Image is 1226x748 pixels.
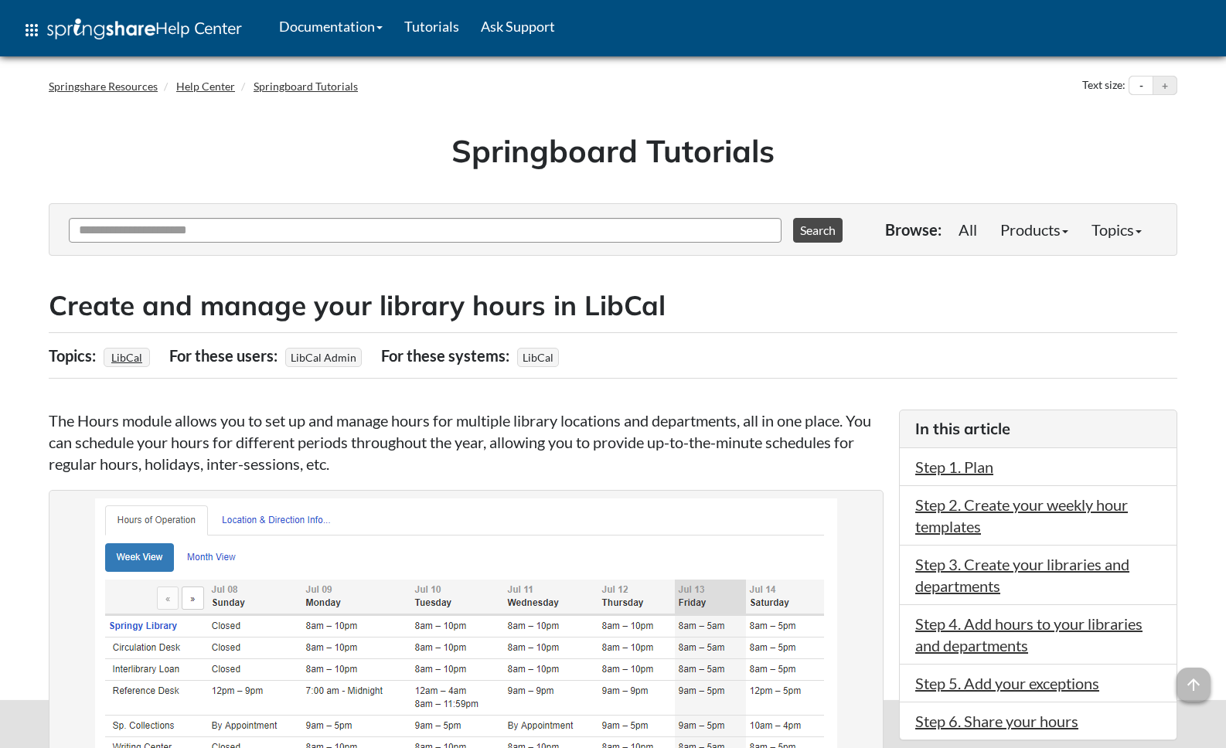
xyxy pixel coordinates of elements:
a: Tutorials [393,7,470,46]
a: Step 4. Add hours to your libraries and departments [915,614,1143,654]
div: Topics: [49,341,100,370]
a: Springshare Resources [49,80,158,93]
div: For these users: [169,341,281,370]
span: Help Center [155,18,242,38]
button: Search [793,218,843,243]
span: LibCal [517,348,559,367]
div: This site uses cookies as well as records your IP address for usage statistics. [33,712,1193,736]
h2: Create and manage your library hours in LibCal [49,287,1177,325]
a: LibCal [109,346,145,369]
a: arrow_upward [1177,669,1211,688]
a: Springboard Tutorials [254,80,358,93]
a: apps Help Center [12,7,253,53]
div: For these systems: [381,341,513,370]
a: Documentation [268,7,393,46]
h1: Springboard Tutorials [60,129,1166,172]
a: All [947,214,989,245]
a: Products [989,214,1080,245]
span: LibCal Admin [285,348,362,367]
a: Step 1. Plan [915,457,993,476]
p: The Hours module allows you to set up and manage hours for multiple library locations and departm... [49,410,884,474]
a: Step 3. Create your libraries and departments [915,555,1129,595]
a: Step 6. Share your hours [915,712,1078,730]
div: Text size: [1079,76,1129,96]
span: apps [22,21,41,39]
a: Ask Support [470,7,566,46]
img: Springshare [47,19,155,39]
span: arrow_upward [1177,668,1211,702]
a: Help Center [176,80,235,93]
a: Topics [1080,214,1153,245]
button: Decrease text size [1129,76,1153,95]
p: Browse: [885,219,942,240]
a: Step 5. Add your exceptions [915,674,1099,692]
a: Step 2. Create your weekly hour templates [915,495,1128,535]
button: Increase text size [1153,76,1177,95]
h3: In this article [915,418,1161,440]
